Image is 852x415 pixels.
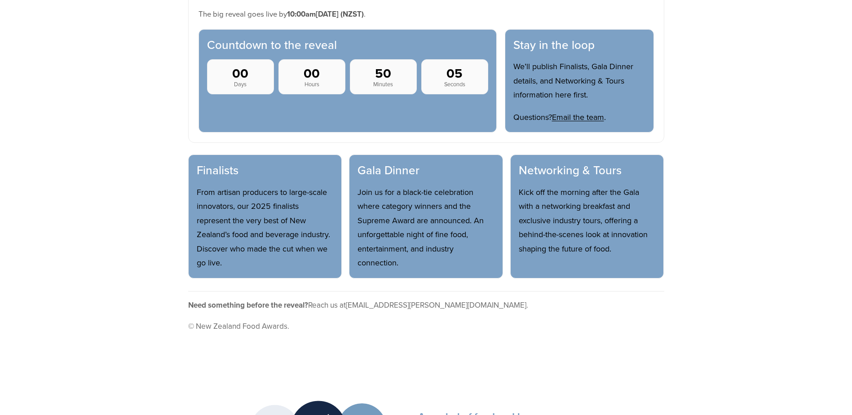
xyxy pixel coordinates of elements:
[197,185,334,270] p: From artisan producers to large-scale innovators, our 2025 finalists represent the very best of N...
[188,155,664,278] section: What’s coming
[287,9,364,19] strong: 10:00am[DATE] (NZST)
[199,7,654,21] p: The big reveal goes live by .
[552,111,604,123] a: Email the team
[513,38,645,53] h3: Stay in the loop
[197,163,334,178] h3: Finalists
[283,81,340,88] span: Hours
[513,110,645,124] p: Questions? .
[346,300,526,310] a: [EMAIL_ADDRESS][PERSON_NAME][DOMAIN_NAME]
[199,29,654,133] div: Countdown and updates
[519,185,656,256] p: Kick off the morning after the Gala with a networking breakfast and exclusive industry tours, off...
[188,299,664,312] p: Reach us at .
[426,66,483,81] strong: 05
[212,81,269,88] span: Days
[426,81,483,88] span: Seconds
[513,59,645,102] p: We’ll publish Finalists, Gala Dinner details, and Networking & Tours information here first.
[355,66,412,81] strong: 50
[358,163,494,178] h3: Gala Dinner
[283,66,340,81] strong: 00
[355,81,412,88] span: Minutes
[212,66,269,81] strong: 00
[207,38,488,53] h3: Countdown to the reveal
[519,163,656,178] h3: Networking & Tours
[188,320,664,333] p: © New Zealand Food Awards.
[188,300,308,310] strong: Need something before the reveal?
[358,185,494,270] p: Join us for a black-tie celebration where category winners and the Supreme Award are announced. A...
